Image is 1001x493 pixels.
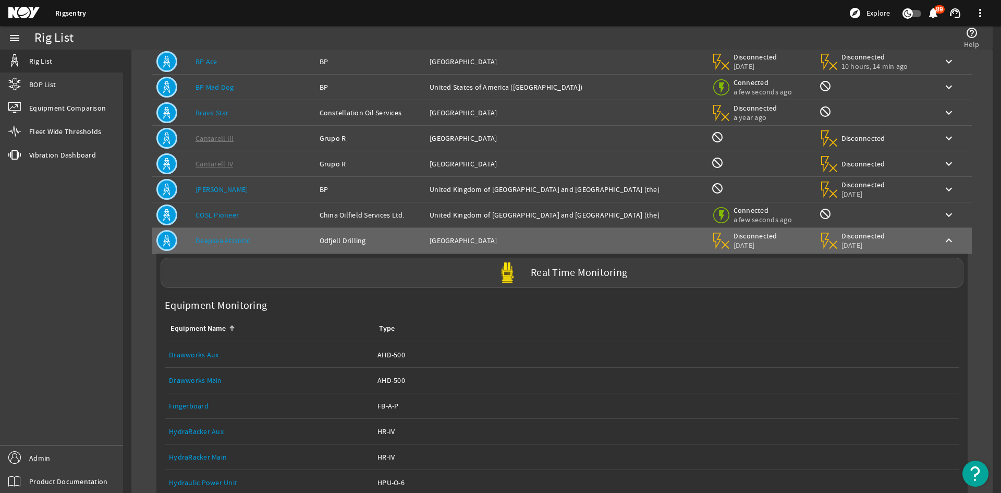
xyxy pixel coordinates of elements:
span: [DATE] [734,62,778,71]
img: Yellowpod.svg [497,262,518,283]
a: COSL Pioneer [196,210,239,220]
a: Drawworks Aux [169,350,218,359]
span: Admin [29,453,50,463]
mat-icon: keyboard_arrow_down [943,183,955,196]
div: BP [320,56,421,67]
div: Constellation Oil Services [320,107,421,118]
mat-icon: BOP Monitoring not available for this rig [711,131,724,143]
div: [GEOGRAPHIC_DATA] [430,133,703,143]
div: Grupo R [320,159,421,169]
mat-icon: Rig Monitoring not available for this rig [819,208,832,220]
div: [GEOGRAPHIC_DATA] [430,235,703,246]
a: FB-A-P [377,393,955,418]
a: HydraRacker Aux [169,427,224,436]
div: United States of America ([GEOGRAPHIC_DATA]) [430,82,703,92]
div: HPU-O-6 [377,477,955,488]
div: FB-A-P [377,401,955,411]
span: a few seconds ago [734,215,792,224]
mat-icon: keyboard_arrow_up [943,234,955,247]
mat-icon: support_agent [949,7,961,19]
mat-icon: keyboard_arrow_down [943,209,955,221]
a: HydraRacker Aux [169,419,369,444]
a: [PERSON_NAME] [196,185,248,194]
label: Real Time Monitoring [531,268,627,279]
div: BP [320,184,421,195]
span: Disconnected [734,52,778,62]
span: Disconnected [734,231,778,241]
mat-icon: keyboard_arrow_down [943,106,955,119]
button: Explore [845,5,894,21]
mat-icon: BOP Monitoring not available for this rig [711,157,724,169]
a: BP Mad Dog [196,82,234,92]
mat-icon: Rig Monitoring not available for this rig [819,80,832,92]
span: Disconnected [841,52,908,62]
button: 89 [927,8,938,19]
a: AHD-500 [377,342,955,367]
div: Grupo R [320,133,421,143]
span: Disconnected [841,180,886,189]
div: Odfjell Drilling [320,235,421,246]
a: HydraRacker Main [169,444,369,470]
label: Equipment Monitoring [161,296,271,315]
span: [DATE] [841,241,886,250]
span: Disconnected [841,134,886,143]
span: Fleet Wide Thresholds [29,126,101,137]
div: Type [379,323,395,334]
span: 10 hours, 14 min ago [841,62,908,71]
div: HR-IV [377,426,955,437]
div: United Kingdom of [GEOGRAPHIC_DATA] and [GEOGRAPHIC_DATA] (the) [430,184,703,195]
div: [GEOGRAPHIC_DATA] [430,56,703,67]
a: Hydraulic Power Unit [169,478,237,487]
div: Equipment Name [170,323,226,334]
span: Product Documentation [29,476,107,487]
a: Real Time Monitoring [156,258,968,288]
span: Connected [734,78,792,87]
div: Type [377,323,951,334]
span: Disconnected [841,159,886,169]
mat-icon: vibration [8,149,21,161]
a: Deepsea Atlantic [196,236,250,245]
a: Rigsentry [55,8,86,18]
mat-icon: explore [849,7,861,19]
div: Rig List [34,33,74,43]
a: HR-IV [377,444,955,470]
div: China Oilfield Services Ltd. [320,210,421,220]
span: Explore [866,8,890,18]
a: HydraRacker Main [169,452,227,462]
span: Help [964,39,979,50]
div: AHD-500 [377,350,955,360]
span: [DATE] [841,189,886,199]
div: [GEOGRAPHIC_DATA] [430,107,703,118]
mat-icon: keyboard_arrow_down [943,81,955,93]
a: Brava Star [196,108,229,117]
span: Connected [734,206,792,215]
a: HR-IV [377,419,955,444]
a: Cantarell III [196,134,234,143]
div: [GEOGRAPHIC_DATA] [430,159,703,169]
mat-icon: Rig Monitoring not available for this rig [819,105,832,118]
a: AHD-500 [377,368,955,393]
a: Drawworks Aux [169,342,369,367]
span: Disconnected [841,231,886,241]
mat-icon: help_outline [966,27,978,39]
mat-icon: notifications [927,7,939,19]
div: HR-IV [377,452,955,462]
div: BP [320,82,421,92]
mat-icon: keyboard_arrow_down [943,132,955,145]
span: Rig List [29,56,52,66]
span: Disconnected [734,103,778,113]
mat-icon: menu [8,32,21,44]
mat-icon: BOP Monitoring not available for this rig [711,182,724,195]
span: a year ago [734,113,778,122]
a: Fingerboard [169,401,209,411]
div: United Kingdom of [GEOGRAPHIC_DATA] and [GEOGRAPHIC_DATA] (the) [430,210,703,220]
button: more_vert [968,1,993,26]
span: a few seconds ago [734,87,792,97]
span: BOP List [29,79,56,90]
div: AHD-500 [377,375,955,386]
a: Fingerboard [169,393,369,418]
a: Drawworks Main [169,376,222,385]
span: [DATE] [734,241,778,250]
div: Equipment Name [169,323,365,334]
span: Equipment Comparison [29,103,106,113]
